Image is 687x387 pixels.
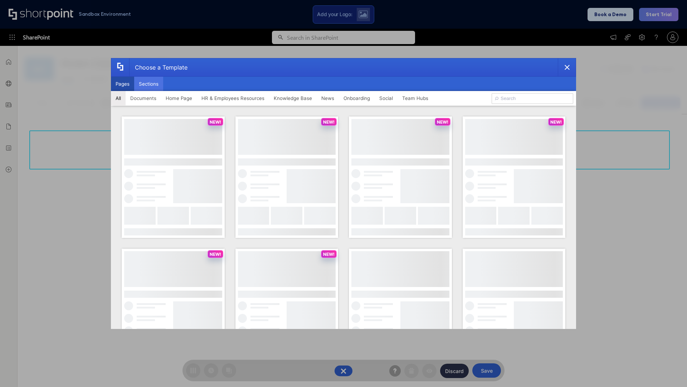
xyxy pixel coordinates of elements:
[651,353,687,387] iframe: Chat Widget
[197,91,269,105] button: HR & Employees Resources
[210,252,221,257] p: NEW!
[339,91,375,105] button: Onboarding
[323,252,335,257] p: NEW!
[111,91,126,105] button: All
[129,58,187,76] div: Choose a Template
[492,93,573,104] input: Search
[134,77,163,91] button: Sections
[398,91,433,105] button: Team Hubs
[437,119,448,125] p: NEW!
[317,91,339,105] button: News
[111,58,576,329] div: template selector
[111,77,134,91] button: Pages
[161,91,197,105] button: Home Page
[323,119,335,125] p: NEW!
[210,119,221,125] p: NEW!
[126,91,161,105] button: Documents
[375,91,398,105] button: Social
[550,119,562,125] p: NEW!
[269,91,317,105] button: Knowledge Base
